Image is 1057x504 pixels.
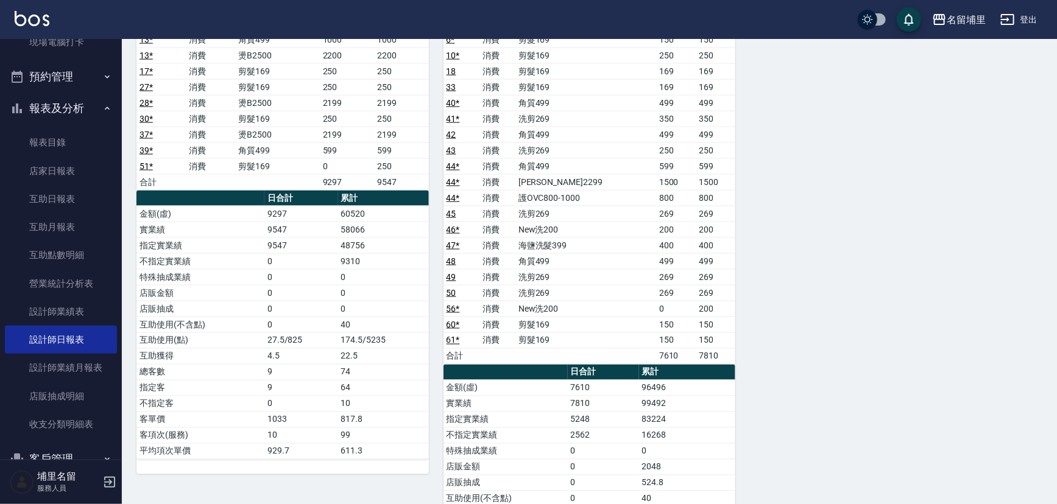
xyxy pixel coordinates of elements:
a: 49 [447,272,456,282]
a: 42 [447,130,456,139]
td: 40 [338,317,429,332]
td: 0 [568,459,639,475]
td: 0 [338,269,429,285]
td: 消費 [479,253,515,269]
td: 0 [264,301,338,317]
a: 收支分類明細表 [5,410,117,438]
td: 2199 [374,127,429,142]
th: 累計 [639,365,736,380]
td: 消費 [479,285,515,301]
td: 9547 [264,222,338,237]
td: 150 [696,317,735,332]
td: 499 [656,127,696,142]
td: 剪髮169 [515,317,656,332]
td: 0 [264,317,338,332]
td: 指定實業績 [136,237,264,253]
td: 599 [656,158,696,174]
td: 269 [656,269,696,285]
td: 0 [568,475,639,491]
td: 合計 [444,348,479,364]
td: 0 [320,158,374,174]
td: 0 [656,301,696,317]
td: 剪髮169 [515,79,656,95]
td: 實業績 [136,222,264,237]
td: 599 [320,142,374,158]
td: 0 [338,285,429,301]
td: 特殊抽成業績 [136,269,264,285]
a: 店家日報表 [5,157,117,185]
td: 9297 [264,206,338,222]
td: 611.3 [338,443,429,459]
td: 2200 [374,47,429,63]
td: 不指定實業績 [136,253,264,269]
a: 33 [447,82,456,92]
td: 1500 [656,174,696,190]
td: 消費 [479,237,515,253]
td: 消費 [479,301,515,317]
td: 250 [374,111,429,127]
td: 800 [696,190,735,206]
td: 499 [696,95,735,111]
td: 269 [656,206,696,222]
a: 現場電腦打卡 [5,28,117,56]
a: 營業統計分析表 [5,270,117,298]
td: 0 [264,396,338,411]
td: 洗剪269 [515,269,656,285]
td: 269 [696,285,735,301]
td: 250 [696,47,735,63]
td: 9297 [320,174,374,190]
td: 不指定客 [136,396,264,411]
td: 剪髮169 [515,332,656,348]
td: 9547 [374,174,429,190]
td: 4.5 [264,348,338,364]
td: 2199 [374,95,429,111]
td: 剪髮169 [515,32,656,47]
td: 9547 [264,237,338,253]
td: 7610 [568,380,639,396]
td: 169 [656,79,696,95]
td: 64 [338,380,429,396]
td: 0 [568,443,639,459]
td: 消費 [479,174,515,190]
td: 269 [656,285,696,301]
td: 客項次(服務) [136,427,264,443]
td: 2048 [639,459,736,475]
td: 169 [696,63,735,79]
td: 消費 [479,63,515,79]
td: 83224 [639,411,736,427]
td: 店販金額 [136,285,264,301]
td: 499 [656,95,696,111]
td: 27.5/825 [264,332,338,348]
a: 43 [447,145,456,155]
td: 洗剪269 [515,111,656,127]
td: 269 [696,206,735,222]
td: 250 [374,63,429,79]
td: 499 [696,253,735,269]
td: 0 [264,253,338,269]
td: 總客數 [136,364,264,380]
td: 169 [696,79,735,95]
a: 45 [447,209,456,219]
td: 金額(虛) [136,206,264,222]
button: 登出 [995,9,1042,31]
td: 角質499 [515,95,656,111]
td: 剪髮169 [515,63,656,79]
td: 消費 [186,63,235,79]
td: 0 [264,285,338,301]
td: 指定實業績 [444,411,568,427]
a: 互助月報表 [5,213,117,241]
td: 599 [696,158,735,174]
td: 不指定實業績 [444,427,568,443]
td: 150 [696,32,735,47]
td: 剪髮169 [235,158,319,174]
td: 1000 [320,32,374,47]
td: 角質499 [515,127,656,142]
td: 250 [374,158,429,174]
td: 150 [656,317,696,332]
a: 設計師業績表 [5,298,117,326]
img: Person [10,470,34,494]
a: 50 [447,288,456,298]
td: 店販抽成 [136,301,264,317]
td: 角質499 [515,158,656,174]
td: 剪髮169 [235,111,319,127]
